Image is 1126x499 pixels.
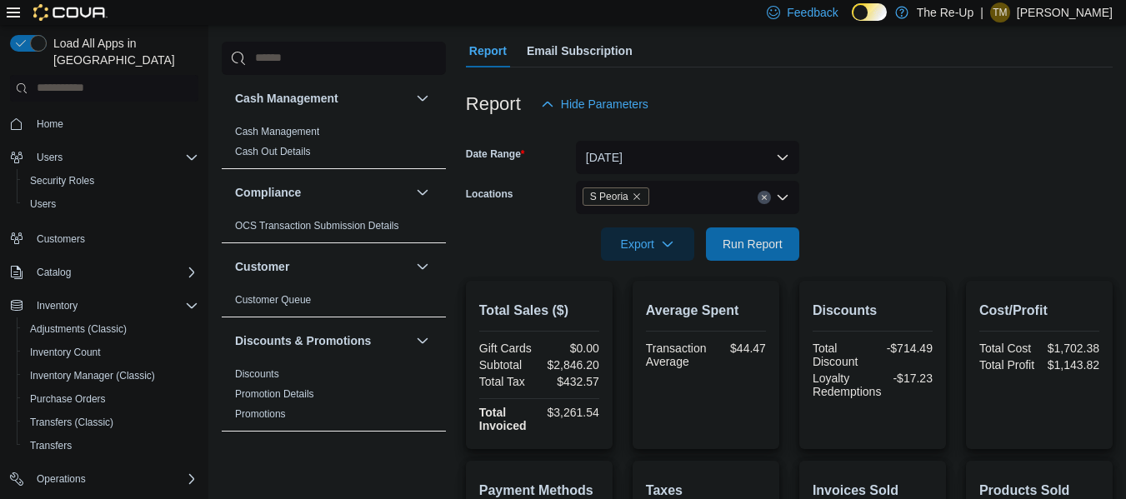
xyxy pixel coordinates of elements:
[646,301,766,321] h2: Average Spent
[787,4,838,21] span: Feedback
[23,342,108,362] a: Inventory Count
[23,389,113,409] a: Purchase Orders
[413,88,433,108] button: Cash Management
[979,301,1099,321] h2: Cost/Profit
[37,299,78,312] span: Inventory
[646,342,707,368] div: Transaction Average
[30,416,113,429] span: Transfers (Classic)
[235,146,311,157] a: Cash Out Details
[413,445,433,465] button: Finance
[534,87,655,121] button: Hide Parameters
[30,262,78,282] button: Catalog
[37,472,86,486] span: Operations
[235,90,409,107] button: Cash Management
[479,301,599,321] h2: Total Sales ($)
[758,191,771,204] button: Clear input
[1043,358,1099,372] div: $1,143.82
[235,387,314,401] span: Promotion Details
[466,187,513,201] label: Locations
[479,406,527,432] strong: Total Invoiced
[583,187,649,206] span: S Peoria
[17,317,205,341] button: Adjustments (Classic)
[235,184,301,201] h3: Compliance
[3,294,205,317] button: Inventory
[917,2,973,22] p: The Re-Up
[222,290,446,317] div: Customer
[30,147,198,167] span: Users
[723,236,783,252] span: Run Report
[235,184,409,201] button: Compliance
[30,346,101,359] span: Inventory Count
[23,366,198,386] span: Inventory Manager (Classic)
[713,342,765,355] div: $44.47
[632,192,642,202] button: Remove S Peoria from selection in this group
[852,21,853,22] span: Dark Mode
[23,194,198,214] span: Users
[813,372,882,398] div: Loyalty Redemptions
[235,126,319,137] a: Cash Management
[466,94,521,114] h3: Report
[30,469,93,489] button: Operations
[1043,342,1099,355] div: $1,702.38
[235,90,338,107] h3: Cash Management
[888,372,933,385] div: -$17.23
[235,294,311,306] a: Customer Queue
[235,408,286,420] a: Promotions
[37,151,63,164] span: Users
[23,436,78,456] a: Transfers
[543,375,599,388] div: $432.57
[980,2,983,22] p: |
[235,145,311,158] span: Cash Out Details
[979,358,1036,372] div: Total Profit
[479,375,536,388] div: Total Tax
[33,4,108,21] img: Cova
[413,182,433,202] button: Compliance
[235,447,409,463] button: Finance
[576,141,799,174] button: [DATE]
[235,219,399,232] span: OCS Transaction Submission Details
[813,301,933,321] h2: Discounts
[993,2,1007,22] span: TM
[222,122,446,168] div: Cash Management
[23,436,198,456] span: Transfers
[979,342,1036,355] div: Total Cost
[3,467,205,491] button: Operations
[23,171,101,191] a: Security Roles
[590,188,628,205] span: S Peoria
[543,342,599,355] div: $0.00
[37,232,85,246] span: Customers
[469,34,507,67] span: Report
[235,220,399,232] a: OCS Transaction Submission Details
[1017,2,1113,22] p: [PERSON_NAME]
[852,3,887,21] input: Dark Mode
[23,171,198,191] span: Security Roles
[30,392,106,406] span: Purchase Orders
[611,227,684,261] span: Export
[876,342,933,355] div: -$714.49
[23,319,133,339] a: Adjustments (Classic)
[235,367,279,381] span: Discounts
[17,192,205,216] button: Users
[413,331,433,351] button: Discounts & Promotions
[413,257,433,277] button: Customer
[30,197,56,211] span: Users
[776,191,789,204] button: Open list of options
[3,146,205,169] button: Users
[17,169,205,192] button: Security Roles
[235,125,319,138] span: Cash Management
[235,368,279,380] a: Discounts
[30,469,198,489] span: Operations
[30,296,198,316] span: Inventory
[235,332,409,349] button: Discounts & Promotions
[222,364,446,431] div: Discounts & Promotions
[235,258,289,275] h3: Customer
[17,434,205,457] button: Transfers
[479,342,536,355] div: Gift Cards
[30,147,69,167] button: Users
[30,369,155,382] span: Inventory Manager (Classic)
[235,258,409,275] button: Customer
[235,407,286,421] span: Promotions
[47,35,198,68] span: Load All Apps in [GEOGRAPHIC_DATA]
[17,411,205,434] button: Transfers (Classic)
[601,227,694,261] button: Export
